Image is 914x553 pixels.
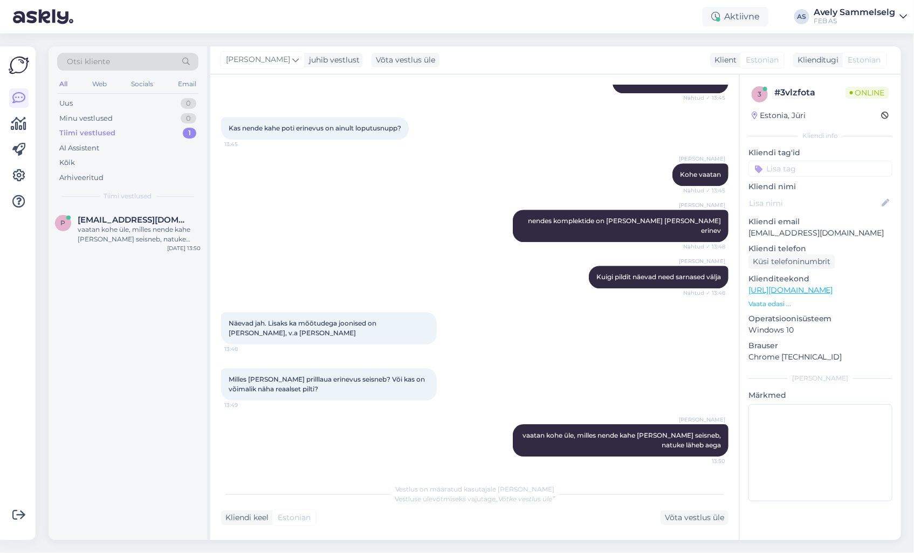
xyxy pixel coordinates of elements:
div: [PERSON_NAME] [748,374,892,383]
span: [PERSON_NAME] [679,155,725,163]
p: Vaata edasi ... [748,299,892,309]
div: Minu vestlused [59,113,113,124]
span: Tiimi vestlused [104,191,152,201]
span: 13:48 [224,345,265,353]
span: Estonian [278,512,311,523]
p: Windows 10 [748,324,892,336]
span: Nähtud ✓ 13:45 [683,186,725,195]
div: Web [90,77,109,91]
div: Klient [710,54,737,66]
p: [EMAIL_ADDRESS][DOMAIN_NAME] [748,227,892,239]
p: Kliendi tag'id [748,147,892,158]
span: Estonian [746,54,779,66]
div: Kliendi info [748,131,892,141]
div: AI Assistent [59,143,99,154]
span: 13:49 [224,401,265,409]
div: 0 [181,98,196,109]
span: [PERSON_NAME] [679,201,725,209]
span: 13:50 [685,457,725,465]
a: Avely SammelselgFEB AS [814,8,908,25]
input: Lisa nimi [749,197,880,209]
span: Nähtud ✓ 13:45 [683,94,725,102]
div: FEB AS [814,17,896,25]
div: All [57,77,70,91]
div: Võta vestlus üle [661,510,729,525]
div: 0 [181,113,196,124]
span: Vestluse ülevõtmiseks vajutage [395,495,555,503]
div: Arhiveeritud [59,172,104,183]
div: Socials [129,77,155,91]
span: pentcathy@gmail.com [78,215,190,225]
span: Kuigi pildit näevad need sarnased välja [596,273,721,281]
div: vaatan kohe üle, milles nende kahe [PERSON_NAME] seisneb, natuke läheb aega [78,225,201,244]
p: Chrome [TECHNICAL_ID] [748,351,892,363]
span: [PERSON_NAME] [679,257,725,265]
span: Nähtud ✓ 13:48 [683,243,725,251]
span: 13:45 [224,140,265,148]
span: [PERSON_NAME] [679,416,725,424]
p: Operatsioonisüsteem [748,313,892,324]
div: juhib vestlust [305,54,360,66]
div: # 3vlzfota [774,86,846,99]
span: Näevad jah. Lisaks ka mõõtudega joonised on [PERSON_NAME], v.a [PERSON_NAME] [229,319,378,337]
span: Online [846,87,889,99]
p: Klienditeekond [748,273,892,285]
span: Milles [PERSON_NAME] prilllaua erinevus seisneb? Või kas on võimalik näha reaalset pilti? [229,375,427,393]
p: Kliendi email [748,216,892,227]
div: Estonia, Jüri [752,110,806,121]
div: Tiimi vestlused [59,128,115,139]
p: Brauser [748,340,892,351]
p: Märkmed [748,390,892,401]
span: Kohe vaatan [680,170,721,178]
span: [PERSON_NAME] [226,54,290,66]
span: nendes komplektide on [PERSON_NAME] [PERSON_NAME] erinev [528,217,723,234]
div: Küsi telefoninumbrit [748,254,835,269]
div: Aktiivne [703,7,768,26]
input: Lisa tag [748,161,892,177]
span: Otsi kliente [67,56,110,67]
div: 1 [183,128,196,139]
div: [DATE] 13:50 [167,244,201,252]
div: Uus [59,98,73,109]
p: Kliendi telefon [748,243,892,254]
span: Kas nende kahe poti erinevus on ainult loputusnupp? [229,124,401,132]
a: [URL][DOMAIN_NAME] [748,285,833,295]
div: Kõik [59,157,75,168]
span: Vestlus on määratud kasutajale [PERSON_NAME] [395,485,554,493]
div: Klienditugi [793,54,839,66]
span: Estonian [848,54,881,66]
div: AS [794,9,809,24]
div: Email [176,77,198,91]
span: Nähtud ✓ 13:48 [683,289,725,297]
i: „Võtke vestlus üle” [496,495,555,503]
img: Askly Logo [9,55,29,75]
span: 3 [758,90,762,98]
span: p [61,219,66,227]
div: Avely Sammelselg [814,8,896,17]
span: vaatan kohe üle, milles nende kahe [PERSON_NAME] seisneb, natuke läheb aega [523,431,723,449]
p: Kliendi nimi [748,181,892,192]
div: Kliendi keel [221,512,269,523]
div: Võta vestlus üle [372,53,439,67]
